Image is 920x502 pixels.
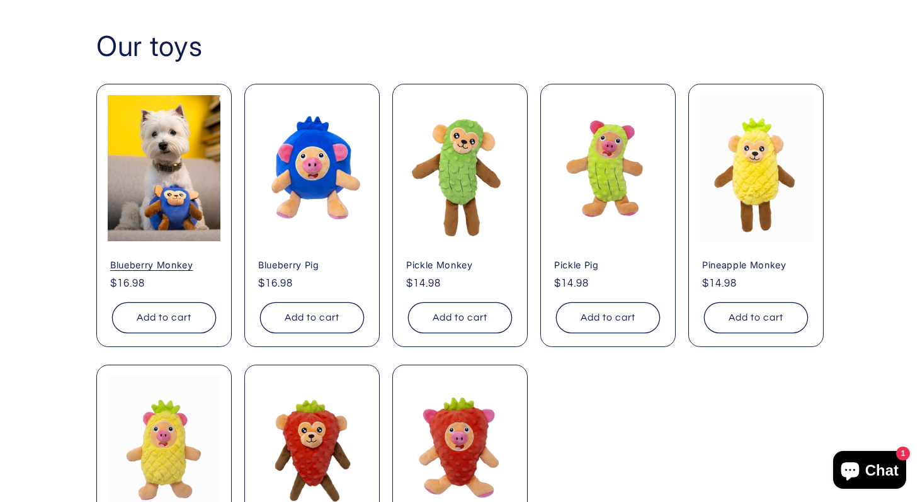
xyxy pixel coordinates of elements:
a: Blueberry Pig [258,259,366,270]
a: Pickle Pig [554,259,662,270]
a: Pickle Monkey [406,259,514,270]
button: Add to cart [704,302,808,333]
inbox-online-store-chat: Shopify online store chat [829,451,910,492]
button: Add to cart [112,302,216,333]
a: Blueberry Monkey [110,259,218,270]
button: Add to cart [408,302,512,333]
a: Pineapple Monkey [702,259,810,270]
button: Add to cart [556,302,660,333]
h2: Our toys [96,28,824,64]
button: Add to cart [260,302,364,333]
